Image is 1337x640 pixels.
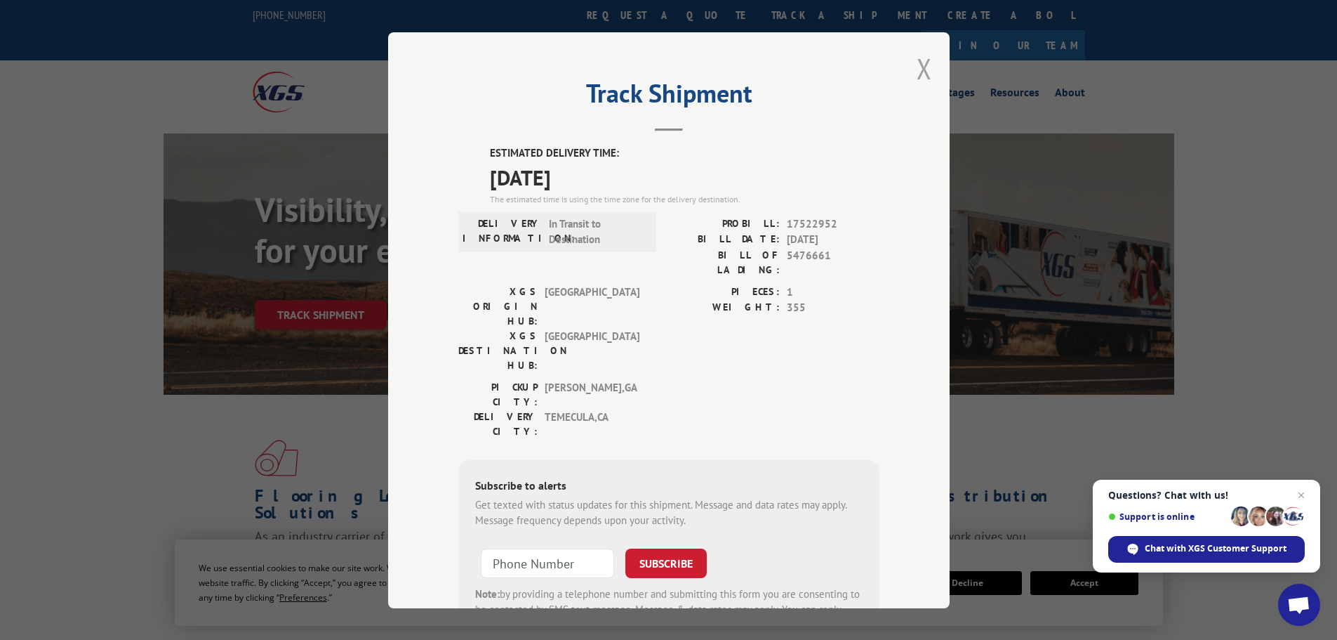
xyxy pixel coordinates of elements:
div: Chat with XGS Customer Support [1108,536,1305,563]
span: [GEOGRAPHIC_DATA] [545,328,639,372]
span: Support is online [1108,511,1226,522]
span: TEMECULA , CA [545,409,639,438]
label: XGS DESTINATION HUB: [458,328,538,372]
span: [PERSON_NAME] , GA [545,379,639,409]
span: 5476661 [787,247,879,277]
span: 355 [787,300,879,316]
label: XGS ORIGIN HUB: [458,284,538,328]
label: WEIGHT: [669,300,780,316]
span: [GEOGRAPHIC_DATA] [545,284,639,328]
button: Close modal [917,50,932,87]
div: Open chat [1278,584,1320,626]
input: Phone Number [481,548,614,577]
span: [DATE] [787,232,879,248]
span: In Transit to Destination [549,216,644,247]
label: PIECES: [669,284,780,300]
h2: Track Shipment [458,84,879,110]
label: DELIVERY INFORMATION: [463,216,542,247]
strong: Note: [475,587,500,600]
span: [DATE] [490,161,879,192]
label: PICKUP CITY: [458,379,538,409]
span: 1 [787,284,879,300]
label: DELIVERY CITY: [458,409,538,438]
div: Subscribe to alerts [475,476,863,497]
label: BILL OF LADING: [669,247,780,277]
span: 17522952 [787,216,879,232]
span: Chat with XGS Customer Support [1145,542,1286,555]
label: PROBILL: [669,216,780,232]
span: Close chat [1293,487,1310,504]
div: by providing a telephone number and submitting this form you are consenting to be contacted by SM... [475,586,863,634]
label: ESTIMATED DELIVERY TIME: [490,145,879,162]
label: BILL DATE: [669,232,780,248]
div: The estimated time is using the time zone for the delivery destination. [490,192,879,205]
div: Get texted with status updates for this shipment. Message and data rates may apply. Message frequ... [475,497,863,528]
button: SUBSCRIBE [625,548,707,577]
span: Questions? Chat with us! [1108,490,1305,501]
